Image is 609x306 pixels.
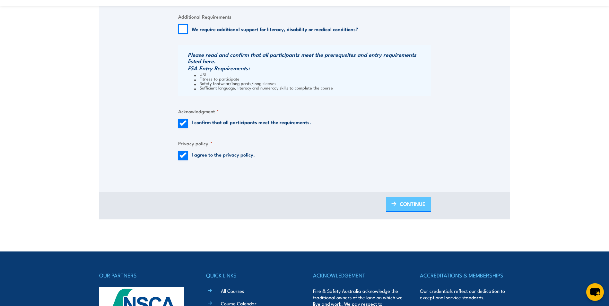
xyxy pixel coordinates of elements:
[178,13,231,20] legend: Additional Requirements
[420,271,510,280] h4: ACCREDITATIONS & MEMBERSHIPS
[313,271,403,280] h4: ACKNOWLEDGEMENT
[192,151,253,158] a: I agree to the privacy policy
[188,51,429,64] h3: Please read and confirm that all participants meet the prerequsites and entry requirements listed...
[420,288,510,301] p: Our credentials reflect our dedication to exceptional service standards.
[178,107,219,115] legend: Acknowledgment
[386,197,431,212] a: CONTINUE
[192,151,255,160] label: .
[194,85,429,90] li: Sufficient language, literacy and numeracy skills to complete the course
[188,65,429,71] h3: FSA Entry Requirements:
[192,26,358,32] label: We require additional support for literacy, disability or medical conditions?
[99,271,189,280] h4: OUR PARTNERS
[400,195,425,212] span: CONTINUE
[194,72,429,76] li: USI
[221,287,244,294] a: All Courses
[206,271,296,280] h4: QUICK LINKS
[194,76,429,81] li: Fitness to participate
[586,283,604,301] button: chat-button
[194,81,429,85] li: Safety footwear/long pants/long sleeves
[192,119,311,128] label: I confirm that all participants meet the requirements.
[178,140,213,147] legend: Privacy policy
